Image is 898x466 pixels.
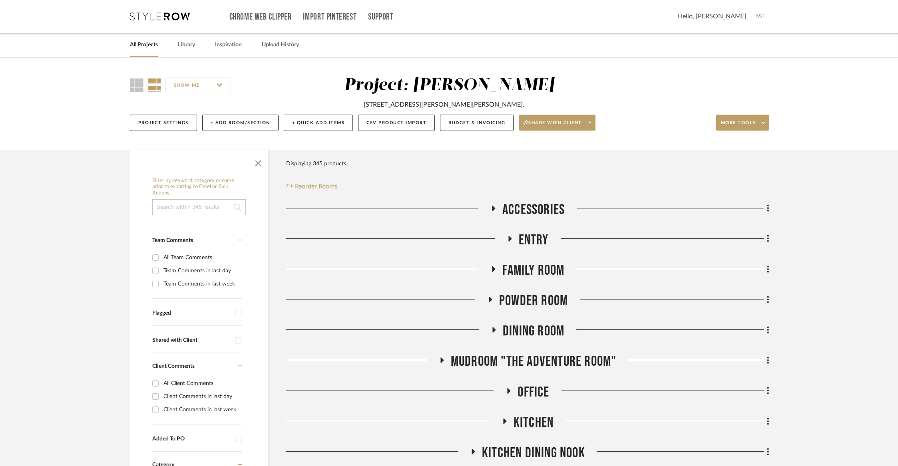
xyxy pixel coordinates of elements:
a: Inspiration [215,40,242,50]
button: Share with client [519,115,595,131]
button: CSV Product Import [358,115,435,131]
span: Share with client [524,120,582,132]
div: All Team Comments [163,251,240,264]
div: Client Comments in last week [163,403,240,416]
button: Budget & Invoicing [440,115,514,131]
span: Team Comments [152,238,193,243]
span: Powder Room [499,292,568,309]
img: avatar [753,8,769,25]
button: Reorder Rooms [286,182,338,191]
span: Office [518,384,549,401]
button: Close [250,154,266,170]
a: Chrome Web Clipper [229,14,292,20]
span: Reorder Rooms [295,182,337,191]
button: Project Settings [130,115,197,131]
span: Mudroom "The Adventure Room" [451,353,617,370]
span: Family Room [502,262,564,279]
div: Flagged [152,310,231,317]
span: Client Comments [152,363,195,369]
div: [STREET_ADDRESS][PERSON_NAME][PERSON_NAME]. [364,100,524,109]
input: Search within 345 results [152,199,246,215]
div: Shared with Client [152,337,231,344]
div: Client Comments in last day [163,390,240,403]
div: Added To PO [152,436,231,442]
a: Upload History [262,40,299,50]
button: + Quick Add Items [284,115,353,131]
button: + Add Room/Section [202,115,279,131]
a: All Projects [130,40,158,50]
div: All Client Comments [163,377,240,390]
div: Team Comments in last week [163,278,240,290]
a: Support [368,14,393,20]
span: More tools [721,120,756,132]
button: More tools [716,115,769,131]
span: Hello, [PERSON_NAME] [678,12,747,21]
h6: Filter by keyword, category or name prior to exporting to Excel or Bulk Actions [152,178,246,196]
div: Displaying 345 products [286,156,346,172]
div: Project: [PERSON_NAME] [344,77,554,94]
div: Team Comments in last day [163,264,240,277]
a: Import Pinterest [303,14,356,20]
a: Library [178,40,195,50]
span: Kitchen Dining Nook [482,444,585,462]
span: Kitchen [514,414,554,431]
span: Entry [519,232,549,249]
span: Accessories [502,201,565,218]
span: Dining Room [503,323,564,340]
